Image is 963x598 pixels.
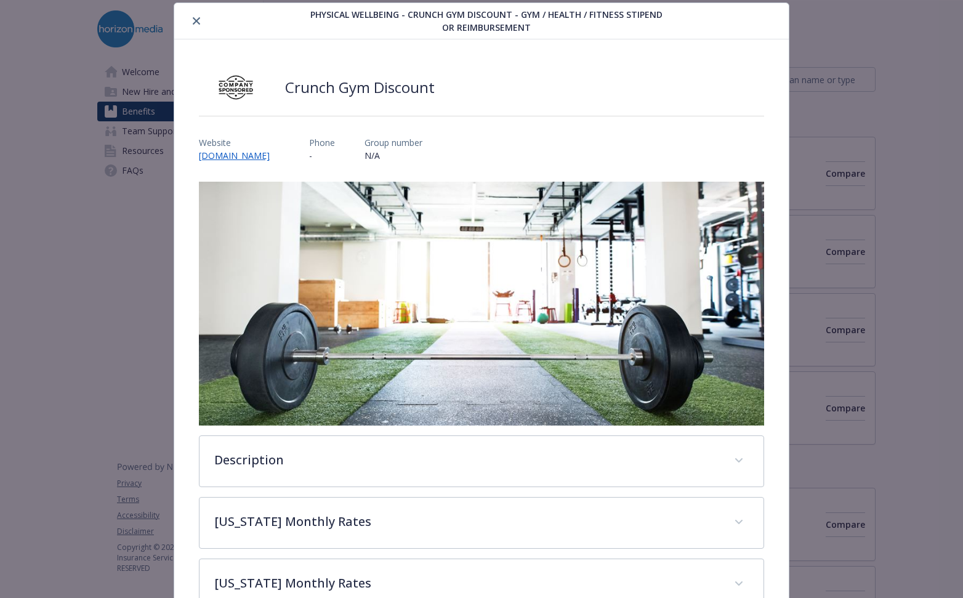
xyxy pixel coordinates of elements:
p: [US_STATE] Monthly Rates [214,574,720,592]
p: Phone [309,136,335,149]
img: Company Sponsored [199,69,273,106]
button: close [189,14,204,28]
p: N/A [365,149,422,162]
img: banner [199,182,765,426]
span: Physical Wellbeing - Crunch Gym Discount - Gym / Health / Fitness Stipend or reimbursement [305,8,668,34]
p: [US_STATE] Monthly Rates [214,512,720,531]
a: [DOMAIN_NAME] [199,150,280,161]
p: - [309,149,335,162]
div: Description [199,436,764,487]
p: Description [214,451,720,469]
div: [US_STATE] Monthly Rates [199,498,764,548]
p: Website [199,136,280,149]
h2: Crunch Gym Discount [285,77,435,98]
p: Group number [365,136,422,149]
